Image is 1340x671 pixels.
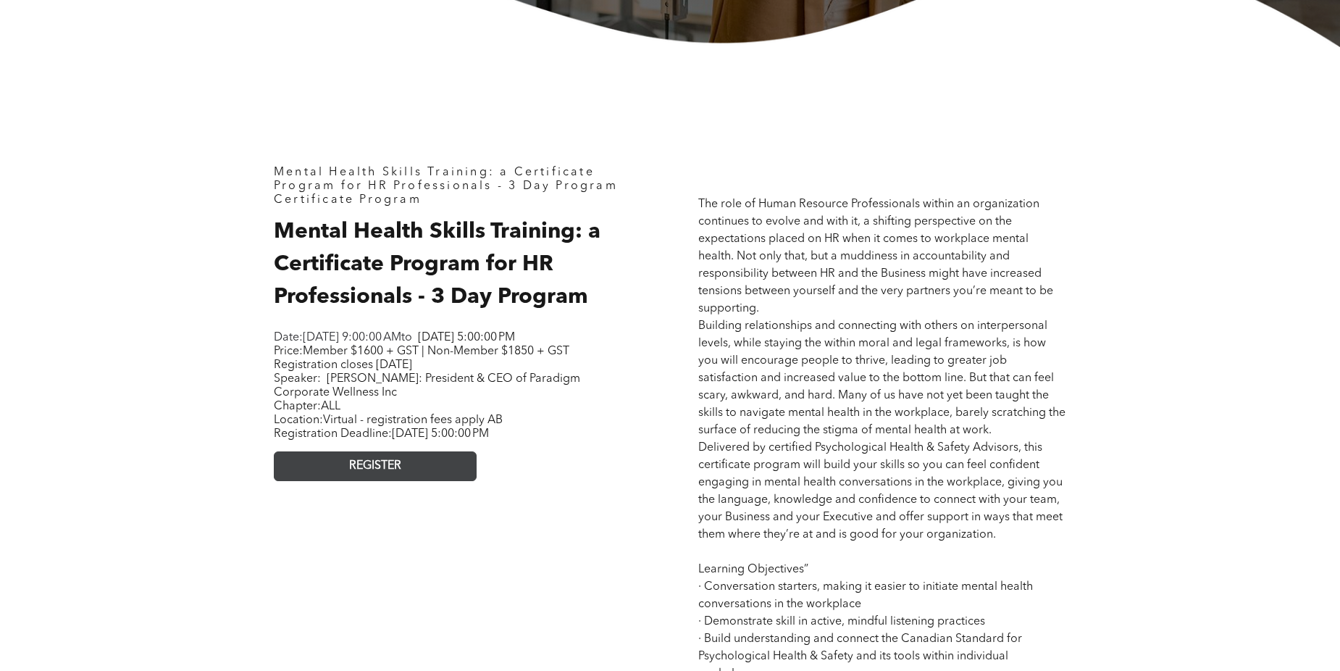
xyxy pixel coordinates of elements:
[274,167,618,192] span: Mental Health Skills Training: a Certificate Program for HR Professionals - 3 Day Program
[274,346,569,371] span: Price:
[274,194,422,206] span: Certificate Program
[274,221,600,308] span: Mental Health Skills Training: a Certificate Program for HR Professionals - 3 Day Program
[303,332,401,343] span: [DATE] 9:00:00 AM
[274,346,569,371] span: Member $1600 + GST | Non-Member $1850 + GST Registration closes [DATE]
[349,459,401,473] span: REGISTER
[418,332,515,343] span: [DATE] 5:00:00 PM
[323,414,503,426] span: Virtual - registration fees apply AB
[392,428,489,440] span: [DATE] 5:00:00 PM
[274,332,412,343] span: Date: to
[321,401,340,412] span: ALL
[274,401,340,412] span: Chapter:
[274,414,503,440] span: Location: Registration Deadline:
[274,373,580,399] span: [PERSON_NAME]: President & CEO of Paradigm Corporate Wellness Inc
[274,373,321,385] span: Speaker:
[274,451,477,481] a: REGISTER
